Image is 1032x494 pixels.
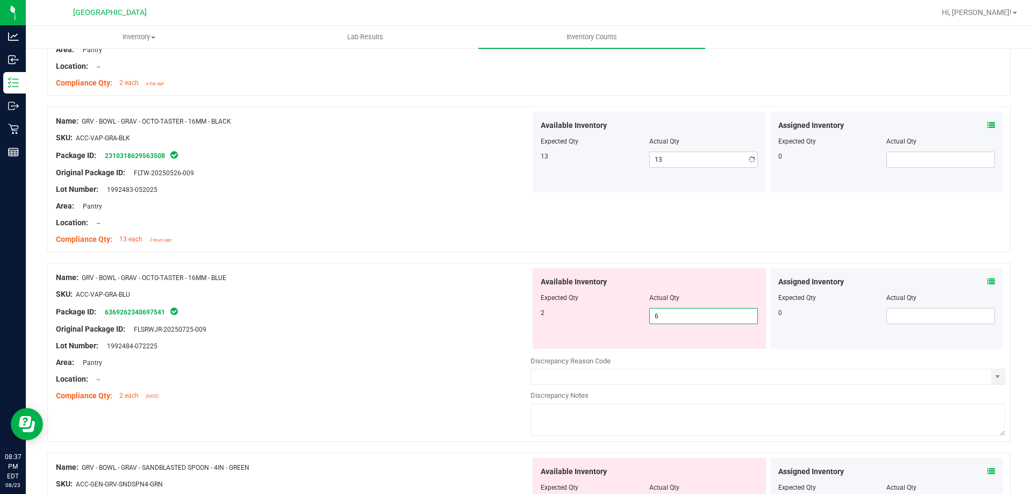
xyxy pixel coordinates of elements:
[76,291,130,298] span: ACC-VAP-GRA-BLU
[91,219,100,227] span: --
[56,133,73,142] span: SKU:
[56,463,78,471] span: Name:
[82,274,226,282] span: GRV - BOWL - GRAV - OCTO-TASTER - 16MM - BLUE
[56,168,125,177] span: Original Package ID:
[541,466,607,477] span: Available Inventory
[77,359,102,367] span: Pantry
[778,293,887,303] div: Expected Qty
[73,8,147,17] span: [GEOGRAPHIC_DATA]
[8,31,19,42] inline-svg: Analytics
[778,120,844,131] span: Assigned Inventory
[26,32,252,42] span: Inventory
[649,294,679,302] span: Actual Qty
[26,26,252,48] a: Inventory
[82,464,249,471] span: GRV - BOWL - GRAV - SANDBLASTED SPOON - 4IN - GREEN
[8,147,19,157] inline-svg: Reports
[119,79,139,87] span: 2 each
[531,390,1005,401] div: Discrepancy Notes
[886,137,995,146] div: Actual Qty
[56,235,112,244] span: Compliance Qty:
[541,484,578,491] span: Expected Qty
[541,309,544,317] span: 2
[11,408,43,440] iframe: Resource center
[105,152,165,160] a: 2310318629563508
[541,153,548,160] span: 13
[91,376,100,383] span: --
[77,46,102,54] span: Pantry
[778,483,887,492] div: Expected Qty
[8,101,19,111] inline-svg: Outbound
[169,149,179,160] span: In Sync
[102,186,157,194] span: 1992483-052025
[56,273,78,282] span: Name:
[149,238,171,242] span: 2 hours ago
[169,306,179,317] span: In Sync
[778,276,844,288] span: Assigned Inventory
[478,26,705,48] a: Inventory Counts
[77,203,102,210] span: Pantry
[56,391,112,400] span: Compliance Qty:
[56,151,96,160] span: Package ID:
[541,294,578,302] span: Expected Qty
[8,77,19,88] inline-svg: Inventory
[991,369,1005,384] span: select
[146,81,164,86] span: a day ago
[119,235,142,243] span: 13 each
[56,307,96,316] span: Package ID:
[56,358,74,367] span: Area:
[91,63,100,70] span: --
[56,78,112,87] span: Compliance Qty:
[778,152,887,161] div: 0
[650,152,757,167] input: 13
[56,185,98,194] span: Lot Number:
[56,45,74,54] span: Area:
[146,394,158,399] span: [DATE]
[552,32,632,42] span: Inventory Counts
[128,326,206,333] span: FLSRWJR-20250725-009
[56,202,74,210] span: Area:
[56,117,78,125] span: Name:
[102,342,157,350] span: 1992484-072225
[105,309,165,316] a: 6369262340697541
[56,341,98,350] span: Lot Number:
[886,293,995,303] div: Actual Qty
[886,483,995,492] div: Actual Qty
[778,466,844,477] span: Assigned Inventory
[333,32,398,42] span: Lab Results
[541,138,578,145] span: Expected Qty
[649,138,679,145] span: Actual Qty
[119,392,139,399] span: 2 each
[56,62,88,70] span: Location:
[5,452,21,481] p: 08:37 PM EDT
[5,481,21,489] p: 08/23
[76,134,130,142] span: ACC-VAP-GRA-BLK
[56,325,125,333] span: Original Package ID:
[649,484,679,491] span: Actual Qty
[778,137,887,146] div: Expected Qty
[531,357,611,365] span: Discrepancy Reason Code
[252,26,478,48] a: Lab Results
[56,479,73,488] span: SKU:
[8,124,19,134] inline-svg: Retail
[778,308,887,318] div: 0
[82,118,231,125] span: GRV - BOWL - GRAV - OCTO-TASTER - 16MM - BLACK
[128,169,194,177] span: FLTW-20250526-009
[56,375,88,383] span: Location:
[541,276,607,288] span: Available Inventory
[56,218,88,227] span: Location:
[541,120,607,131] span: Available Inventory
[76,481,163,488] span: ACC-GEN-GRV-SNDSPN4-GRN
[8,54,19,65] inline-svg: Inbound
[942,8,1012,17] span: Hi, [PERSON_NAME]!
[56,290,73,298] span: SKU:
